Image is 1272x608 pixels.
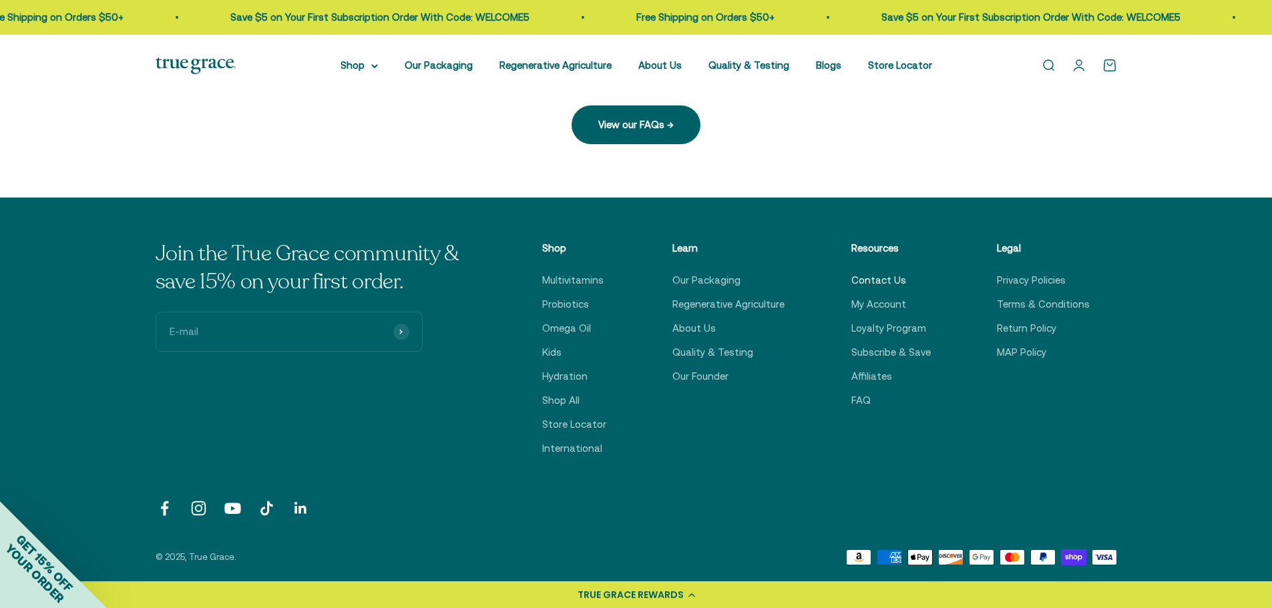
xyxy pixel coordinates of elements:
a: Kids [542,344,562,360]
a: Multivitamins [542,272,604,288]
a: Follow on Facebook [156,499,174,517]
summary: Shop [341,57,378,73]
a: About Us [672,320,716,336]
a: Hydration [542,368,588,384]
span: YOUR ORDER [3,541,67,605]
a: Quality & Testing [708,59,789,71]
p: Legal [997,240,1090,256]
a: Our Founder [672,368,728,384]
p: Join the True Grace community & save 15% on your first order. [156,240,476,296]
a: Contact Us [851,272,906,288]
a: Affiliates [851,368,892,384]
p: Learn [672,240,785,256]
a: Shop All [542,392,580,408]
p: Save $5 on Your First Subscription Order With Code: WELCOME5 [875,9,1175,25]
a: Our Packaging [405,59,473,71]
a: Store Locator [868,59,932,71]
a: Return Policy [997,320,1056,336]
a: FAQ [851,392,871,408]
a: International [542,440,602,457]
a: Probiotics [542,296,589,312]
a: Free Shipping on Orders $50+ [630,11,769,23]
p: © 2025, True Grace. [156,551,236,565]
a: Regenerative Agriculture [499,59,612,71]
a: Terms & Conditions [997,296,1090,312]
a: Follow on Instagram [190,499,208,517]
p: Resources [851,240,931,256]
a: My Account [851,296,906,312]
a: About Us [638,59,682,71]
a: Privacy Policies [997,272,1066,288]
a: Follow on TikTok [258,499,276,517]
a: MAP Policy [997,344,1046,360]
span: GET 15% OFF [13,532,75,594]
div: TRUE GRACE REWARDS [578,588,684,602]
p: Save $5 on Your First Subscription Order With Code: WELCOME5 [224,9,523,25]
a: Regenerative Agriculture [672,296,785,312]
p: Shop [542,240,606,256]
a: View our FAQs → [572,105,700,144]
a: Loyalty Program [851,320,926,336]
a: Store Locator [542,416,606,432]
a: Quality & Testing [672,344,753,360]
a: Blogs [816,59,841,71]
a: Follow on LinkedIn [292,499,310,517]
a: Our Packaging [672,272,740,288]
a: Follow on YouTube [224,499,242,517]
a: Omega Oil [542,320,591,336]
a: Subscribe & Save [851,344,931,360]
